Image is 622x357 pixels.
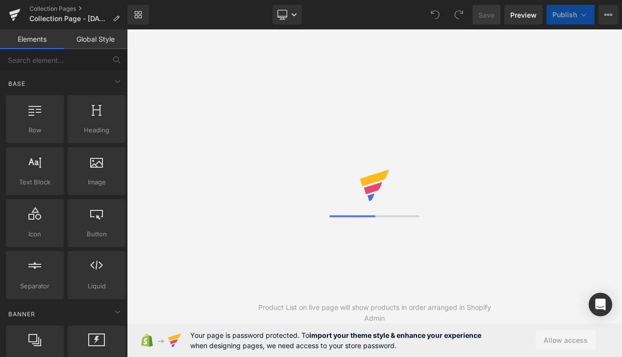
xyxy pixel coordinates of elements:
[71,229,123,239] span: Button
[449,5,469,25] button: Redo
[598,5,618,25] button: More
[589,293,612,316] div: Open Intercom Messenger
[29,15,109,23] span: Collection Page - [DATE] 12:30:27
[9,229,61,239] span: Icon
[64,29,127,49] a: Global Style
[425,5,445,25] button: Undo
[7,309,36,319] span: Banner
[29,5,127,13] a: Collection Pages
[127,5,149,25] a: New Library
[510,10,537,20] span: Preview
[9,177,61,187] span: Text Block
[552,11,577,19] span: Publish
[71,177,123,187] span: Image
[71,281,123,291] span: Liquid
[536,331,596,350] button: Allow access
[9,281,61,291] span: Separator
[504,5,543,25] a: Preview
[251,302,498,324] div: Product List on live page will show products in order arranged in Shopify Admin
[71,125,123,135] span: Heading
[7,79,26,88] span: Base
[190,330,481,351] span: Your page is password protected. To when designing pages, we need access to your store password.
[9,125,61,135] span: Row
[547,5,595,25] button: Publish
[478,10,495,20] span: Save
[309,331,481,339] strong: import your theme style & enhance your experience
